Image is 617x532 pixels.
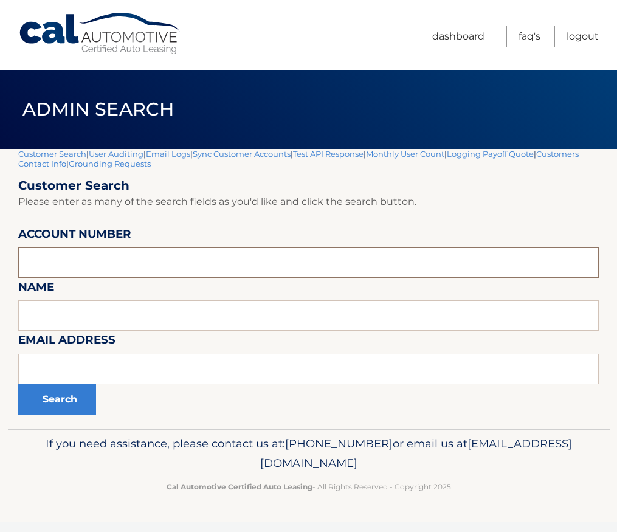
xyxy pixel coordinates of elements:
p: Please enter as many of the search fields as you'd like and click the search button. [18,193,599,210]
a: Monthly User Count [366,149,444,159]
h2: Customer Search [18,178,599,193]
a: Grounding Requests [69,159,151,168]
a: Sync Customer Accounts [193,149,291,159]
p: If you need assistance, please contact us at: or email us at [26,434,591,473]
a: Logging Payoff Quote [447,149,534,159]
a: Cal Automotive [18,12,182,55]
a: Customers Contact Info [18,149,579,168]
a: Test API Response [293,149,364,159]
label: Account Number [18,225,131,247]
a: Email Logs [146,149,190,159]
a: Dashboard [432,26,484,47]
button: Search [18,384,96,415]
label: Name [18,278,54,300]
a: FAQ's [519,26,540,47]
label: Email Address [18,331,115,353]
a: User Auditing [89,149,143,159]
span: [PHONE_NUMBER] [285,437,393,451]
a: Logout [567,26,599,47]
a: Customer Search [18,149,86,159]
div: | | | | | | | | [18,149,599,429]
span: Admin Search [22,98,174,120]
strong: Cal Automotive Certified Auto Leasing [167,482,312,491]
p: - All Rights Reserved - Copyright 2025 [26,480,591,493]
